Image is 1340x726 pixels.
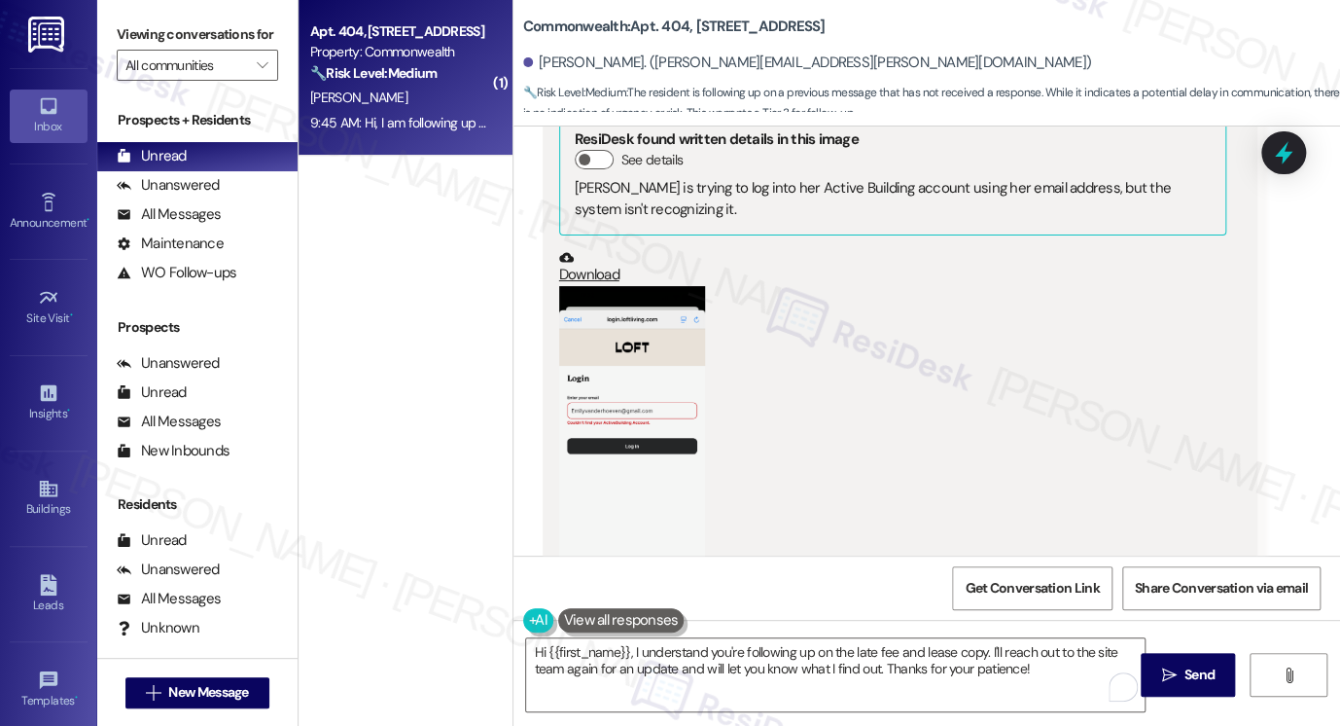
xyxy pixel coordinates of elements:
div: Unread [117,146,187,166]
div: Apt. 404, [STREET_ADDRESS] [310,21,490,42]
b: Commonwealth: Apt. 404, [STREET_ADDRESS] [523,17,826,37]
a: Download [559,250,1226,284]
i:  [1282,668,1296,683]
span: • [67,404,70,417]
span: • [75,691,78,705]
div: Prospects + Residents [97,110,298,130]
a: Site Visit • [10,281,88,334]
a: Insights • [10,377,88,429]
textarea: To enrich screen reader interactions, please activate Accessibility in Grammarly extension settings [526,638,1145,711]
strong: 🔧 Risk Level: Medium [310,64,437,82]
a: Leads [10,568,88,621]
span: : The resident is following up on a previous message that has not received a response. While it i... [523,83,1340,125]
span: • [87,213,89,227]
label: Viewing conversations for [117,19,278,50]
div: [PERSON_NAME]. ([PERSON_NAME][EMAIL_ADDRESS][PERSON_NAME][DOMAIN_NAME]) [523,53,1091,73]
i:  [1161,668,1176,683]
div: Unanswered [117,353,220,374]
div: New Inbounds [117,441,229,461]
button: Share Conversation via email [1122,566,1321,610]
div: Maintenance [117,234,224,254]
i:  [146,685,160,701]
div: Property: Commonwealth [310,42,490,62]
div: Residents [97,494,298,515]
strong: 🔧 Risk Level: Medium [523,85,626,100]
input: All communities [125,50,247,81]
b: ResiDesk found written details in this image [575,129,859,149]
span: Share Conversation via email [1135,578,1308,599]
div: 9:45 AM: Hi, I am following up because I have not heard anything from the site team. [310,114,784,131]
div: Unread [117,530,187,551]
div: Unread [117,382,187,403]
span: Get Conversation Link [965,578,1099,599]
label: See details [621,150,683,170]
img: ResiDesk Logo [28,17,68,53]
span: • [70,309,73,322]
div: Unknown [117,618,199,638]
div: WO Follow-ups [117,263,236,283]
a: Buildings [10,472,88,525]
span: [PERSON_NAME] [310,89,407,106]
a: Inbox [10,90,88,142]
button: Zoom image [559,286,705,603]
button: Get Conversation Link [952,566,1111,610]
span: Send [1184,665,1215,685]
button: New Message [125,677,269,708]
div: Prospects [97,317,298,338]
div: Unanswered [117,175,220,196]
i:  [257,57,267,73]
button: Send [1141,653,1235,697]
span: New Message [168,682,248,703]
div: All Messages [117,589,221,609]
div: Unanswered [117,560,220,580]
div: [PERSON_NAME] is trying to log into her Active Building account using her email address, but the ... [575,178,1211,220]
div: All Messages [117,204,221,225]
div: All Messages [117,412,221,432]
a: Templates • [10,664,88,716]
